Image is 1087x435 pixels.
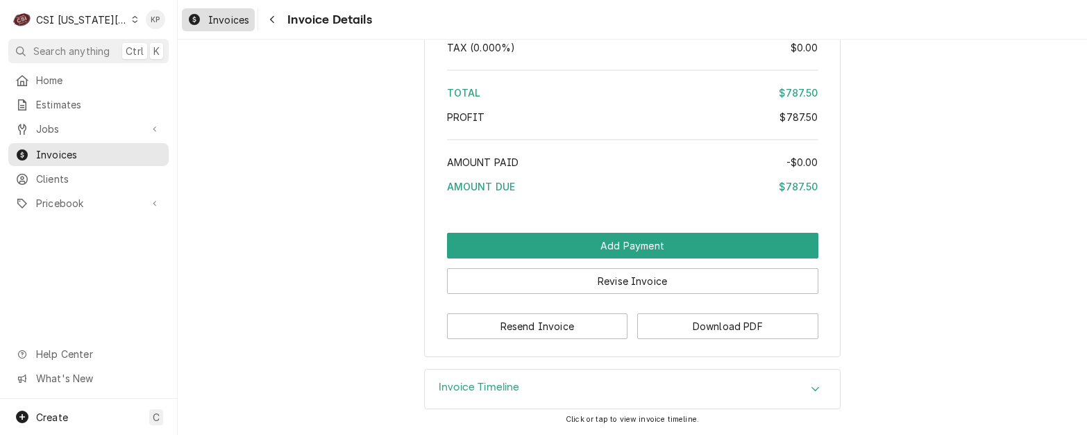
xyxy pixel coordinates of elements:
div: Button Group Row [447,258,818,294]
div: Amount Due [447,179,818,194]
button: Add Payment [447,233,818,258]
a: Home [8,69,169,92]
span: Help Center [36,347,160,361]
div: $787.50 [779,85,818,100]
div: -$0.00 [786,155,818,170]
span: Amount Due [447,181,516,192]
span: Home [36,73,162,88]
div: Amount Paid [447,155,818,170]
span: Clients [36,172,162,186]
span: Search anything [33,44,110,58]
div: Button Group [447,233,818,339]
div: Button Group Row [447,304,818,339]
a: Invoices [8,143,169,166]
span: Ctrl [126,44,144,58]
a: Clients [8,167,169,190]
span: What's New [36,371,160,386]
div: Button Group Row [447,294,818,304]
a: Estimates [8,93,169,116]
div: Total [447,85,818,100]
a: Go to Help Center [8,343,169,366]
div: C [12,10,32,29]
div: KP [146,10,165,29]
span: Jobs [36,122,141,136]
span: Profit [447,111,485,123]
div: Invoice Timeline [424,369,841,409]
span: Invoices [208,13,249,27]
a: Go to What's New [8,367,169,390]
span: Invoices [36,147,162,162]
span: Total [447,87,481,99]
button: Navigate back [261,8,283,31]
div: Kym Parson's Avatar [146,10,165,29]
div: Profit [447,110,818,124]
div: $0.00 [791,40,818,55]
span: Tax ( 0.000% ) [447,42,516,54]
a: Go to Pricebook [8,192,169,215]
span: Create [36,411,68,423]
div: $787.50 [779,179,818,194]
a: Go to Jobs [8,117,169,140]
button: Revise Invoice [447,268,818,294]
button: Resend Invoice [447,313,628,339]
button: Accordion Details Expand Trigger [425,370,840,409]
a: Invoices [182,8,255,31]
span: Amount Paid [447,156,519,168]
button: Search anythingCtrlK [8,39,169,63]
div: $787.50 [780,110,818,124]
div: CSI Kansas City's Avatar [12,10,32,29]
div: Button Group Row [447,233,818,258]
div: Accordion Header [425,370,840,409]
span: K [153,44,160,58]
button: Download PDF [637,313,818,339]
h3: Invoice Timeline [439,381,520,394]
div: Tax [447,40,818,55]
span: Invoice Details [283,10,371,29]
span: C [153,410,160,425]
span: Estimates [36,97,162,112]
div: CSI [US_STATE][GEOGRAPHIC_DATA] [36,13,128,27]
span: Click or tap to view invoice timeline. [566,415,699,424]
span: Pricebook [36,196,141,211]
